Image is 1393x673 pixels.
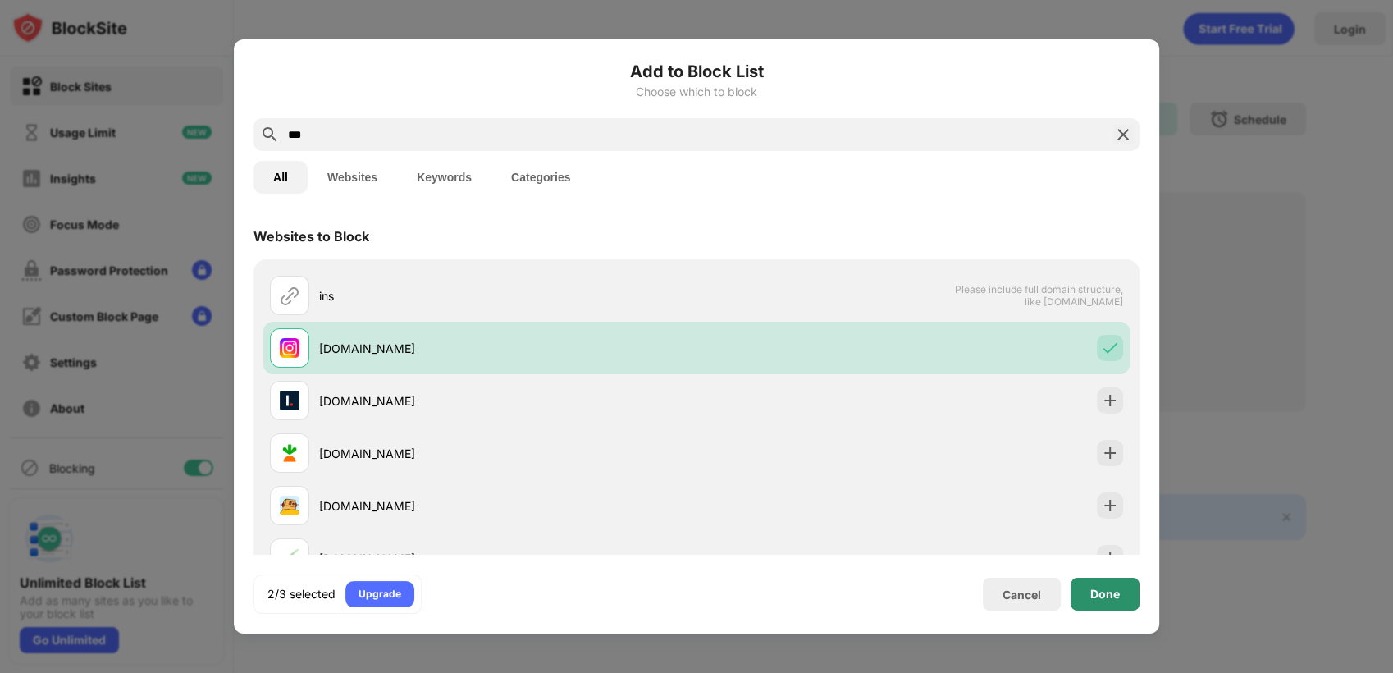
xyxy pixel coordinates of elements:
[260,125,280,144] img: search.svg
[308,161,397,194] button: Websites
[319,287,696,304] div: ins
[1003,588,1041,602] div: Cancel
[280,391,299,410] img: favicons
[319,445,696,462] div: [DOMAIN_NAME]
[267,586,336,602] div: 2/3 selected
[491,161,590,194] button: Categories
[319,550,696,567] div: [DOMAIN_NAME]
[319,497,696,515] div: [DOMAIN_NAME]
[954,283,1123,308] span: Please include full domain structure, like [DOMAIN_NAME]
[319,392,696,410] div: [DOMAIN_NAME]
[1113,125,1133,144] img: search-close
[359,586,401,602] div: Upgrade
[397,161,491,194] button: Keywords
[280,443,299,463] img: favicons
[253,228,369,245] div: Websites to Block
[280,548,299,568] img: favicons
[280,286,299,305] img: url.svg
[319,340,696,357] div: [DOMAIN_NAME]
[253,59,1140,84] h6: Add to Block List
[253,161,308,194] button: All
[280,496,299,515] img: favicons
[280,338,299,358] img: favicons
[1090,588,1120,601] div: Done
[253,85,1140,98] div: Choose which to block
